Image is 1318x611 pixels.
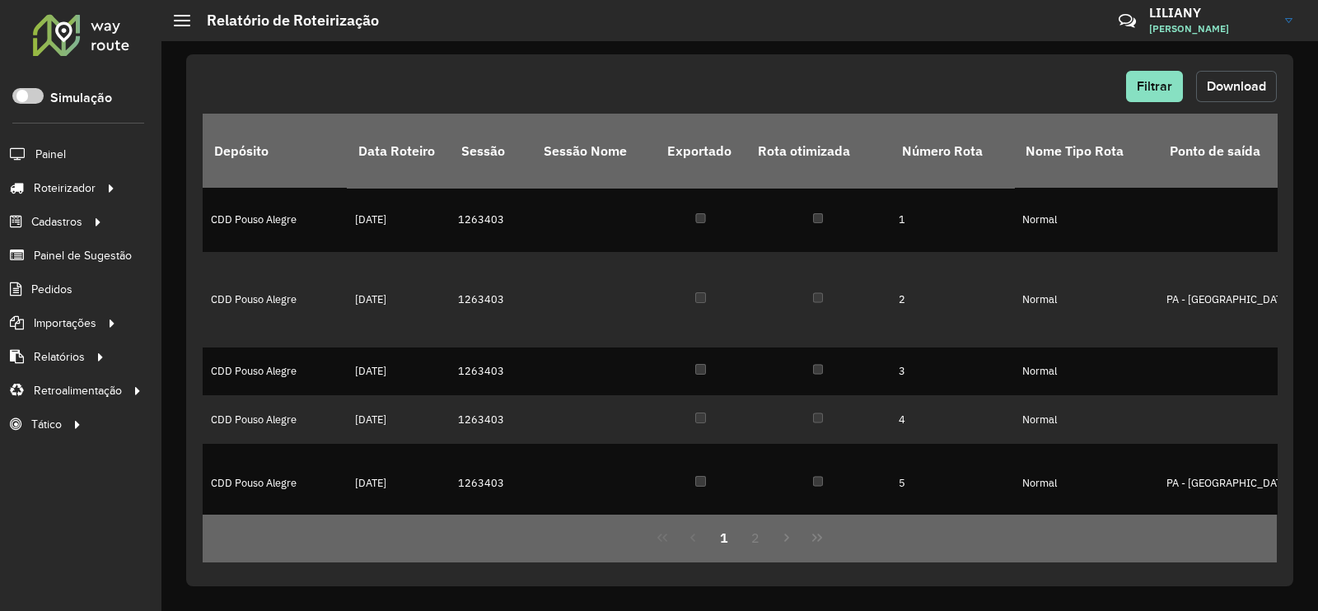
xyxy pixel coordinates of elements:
td: 1263403 [450,395,532,443]
td: 1263403 [450,444,532,524]
span: Download [1207,79,1266,93]
td: 2 [890,252,1014,347]
th: Rota otimizada [746,114,890,188]
button: Last Page [802,522,833,553]
td: 5 [890,444,1014,524]
th: Ponto de saída [1158,114,1302,188]
button: Download [1196,71,1277,102]
td: 3 [890,347,1014,395]
th: Data Roteiro [347,114,450,188]
span: Retroalimentação [34,382,122,399]
button: Filtrar [1126,71,1183,102]
span: Pedidos [31,281,72,298]
span: Roteirizador [34,180,96,197]
td: [DATE] [347,347,450,395]
a: Contato Rápido [1110,3,1145,39]
td: 1263403 [450,252,532,347]
td: Normal [1014,444,1158,524]
td: [DATE] [347,252,450,347]
th: Sessão Nome [532,114,656,188]
th: Depósito [203,114,347,188]
th: Número Rota [890,114,1014,188]
td: 1263403 [450,188,532,252]
th: Exportado [656,114,746,188]
th: Sessão [450,114,532,188]
label: Simulação [50,88,112,108]
td: 4 [890,395,1014,443]
td: Normal [1014,347,1158,395]
td: CDD Pouso Alegre [203,395,347,443]
td: CDD Pouso Alegre [203,347,347,395]
h2: Relatório de Roteirização [190,12,379,30]
span: Painel [35,146,66,163]
th: Nome Tipo Rota [1014,114,1158,188]
td: PA - [GEOGRAPHIC_DATA] [1158,444,1302,524]
button: 1 [708,522,740,553]
span: [PERSON_NAME] [1149,21,1273,36]
td: CDD Pouso Alegre [203,188,347,252]
td: Normal [1014,188,1158,252]
span: Cadastros [31,213,82,231]
td: CDD Pouso Alegre [203,252,347,347]
td: [DATE] [347,395,450,443]
span: Painel de Sugestão [34,247,132,264]
td: 1263403 [450,347,532,395]
td: 1 [890,188,1014,252]
button: 2 [740,522,771,553]
td: Normal [1014,395,1158,443]
td: Normal [1014,252,1158,347]
h3: LILIANY [1149,5,1273,21]
span: Tático [31,416,62,433]
td: PA - [GEOGRAPHIC_DATA] [1158,252,1302,347]
td: CDD Pouso Alegre [203,444,347,524]
td: [DATE] [347,444,450,524]
span: Filtrar [1137,79,1172,93]
span: Relatórios [34,348,85,366]
button: Next Page [771,522,802,553]
td: [DATE] [347,188,450,252]
span: Importações [34,315,96,332]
